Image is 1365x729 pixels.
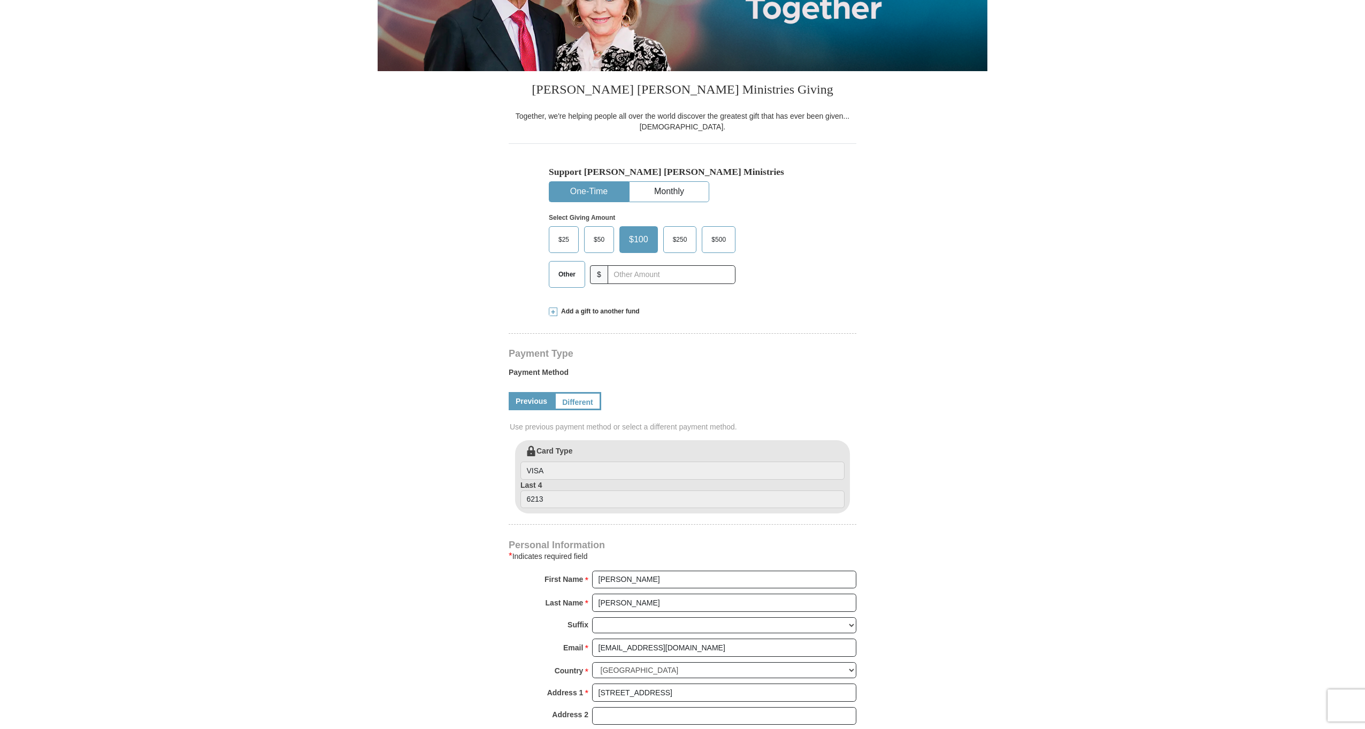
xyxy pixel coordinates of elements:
span: Use previous payment method or select a different payment method. [510,421,857,432]
div: Indicates required field [509,550,856,563]
h4: Personal Information [509,541,856,549]
input: Card Type [520,462,845,480]
button: One-Time [549,182,628,202]
label: Card Type [520,446,845,480]
span: $500 [706,232,731,248]
h4: Payment Type [509,349,856,358]
button: Monthly [630,182,709,202]
span: $100 [624,232,654,248]
label: Last 4 [520,480,845,509]
span: Add a gift to another fund [557,307,640,316]
strong: Select Giving Amount [549,214,615,221]
span: $250 [668,232,693,248]
strong: First Name [545,572,583,587]
input: Other Amount [608,265,735,284]
strong: Address 1 [547,685,584,700]
a: Previous [509,392,554,410]
strong: Suffix [568,617,588,632]
h5: Support [PERSON_NAME] [PERSON_NAME] Ministries [549,166,816,178]
span: $ [590,265,608,284]
a: Different [554,392,601,410]
strong: Address 2 [552,707,588,722]
span: $50 [588,232,610,248]
strong: Email [563,640,583,655]
strong: Country [555,663,584,678]
h3: [PERSON_NAME] [PERSON_NAME] Ministries Giving [509,71,856,111]
strong: Last Name [546,595,584,610]
input: Last 4 [520,490,845,509]
label: Payment Method [509,367,856,383]
span: $25 [553,232,574,248]
span: Other [553,266,581,282]
div: Together, we're helping people all over the world discover the greatest gift that has ever been g... [509,111,856,132]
